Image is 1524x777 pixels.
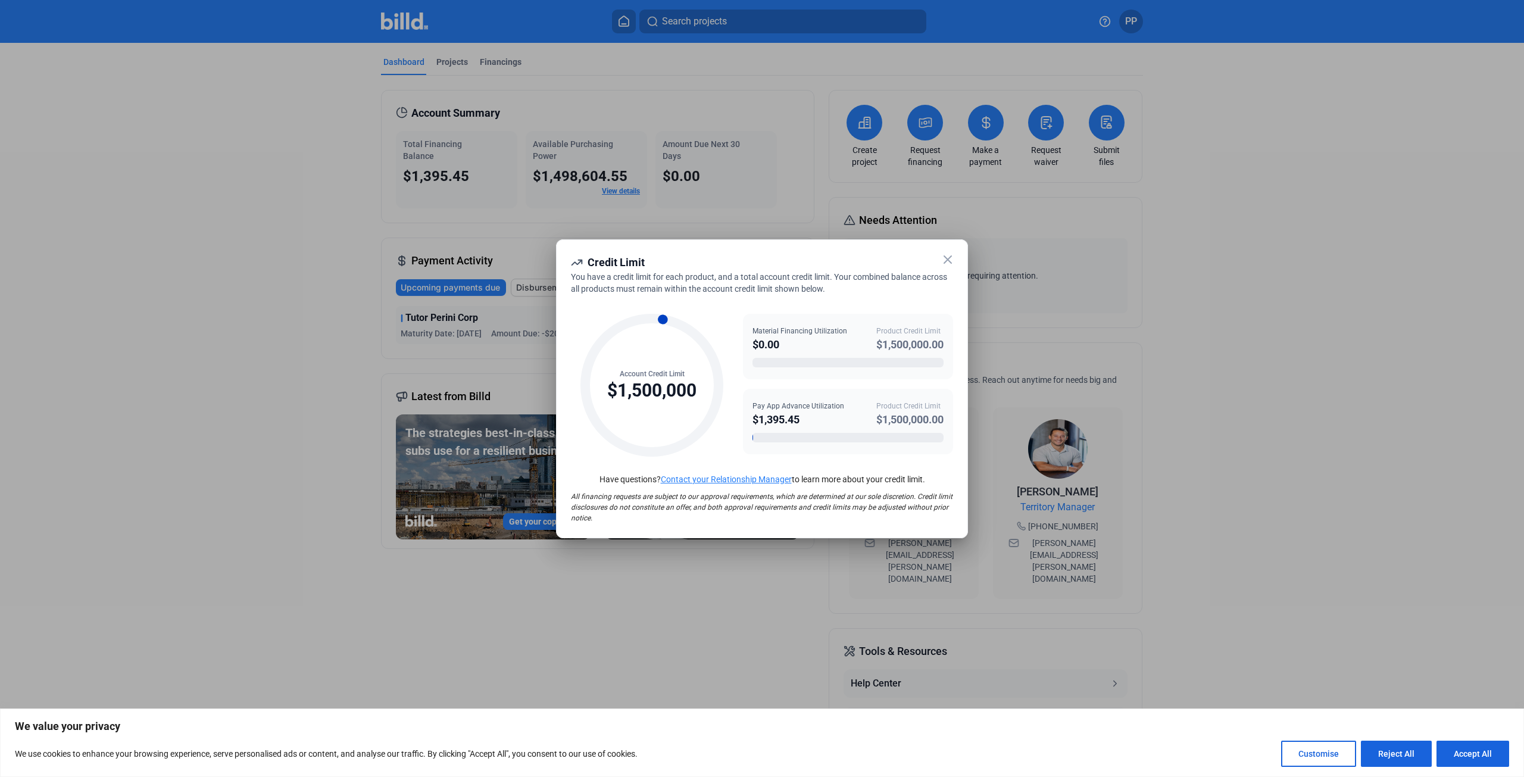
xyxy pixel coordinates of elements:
[607,379,697,402] div: $1,500,000
[752,411,844,428] div: $1,395.45
[571,492,952,522] span: All financing requests are subject to our approval requirements, which are determined at our sole...
[607,369,697,379] div: Account Credit Limit
[752,401,844,411] div: Pay App Advance Utilization
[1436,741,1509,767] button: Accept All
[571,272,947,294] span: You have a credit limit for each product, and a total account credit limit. Your combined balance...
[752,336,847,353] div: $0.00
[876,411,944,428] div: $1,500,000.00
[876,326,944,336] div: Product Credit Limit
[15,747,638,761] p: We use cookies to enhance your browsing experience, serve personalised ads or content, and analys...
[15,719,1509,734] p: We value your privacy
[752,326,847,336] div: Material Financing Utilization
[599,475,925,484] span: Have questions? to learn more about your credit limit.
[876,401,944,411] div: Product Credit Limit
[1281,741,1356,767] button: Customise
[588,256,645,269] span: Credit Limit
[1361,741,1432,767] button: Reject All
[876,336,944,353] div: $1,500,000.00
[661,475,792,484] a: Contact your Relationship Manager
